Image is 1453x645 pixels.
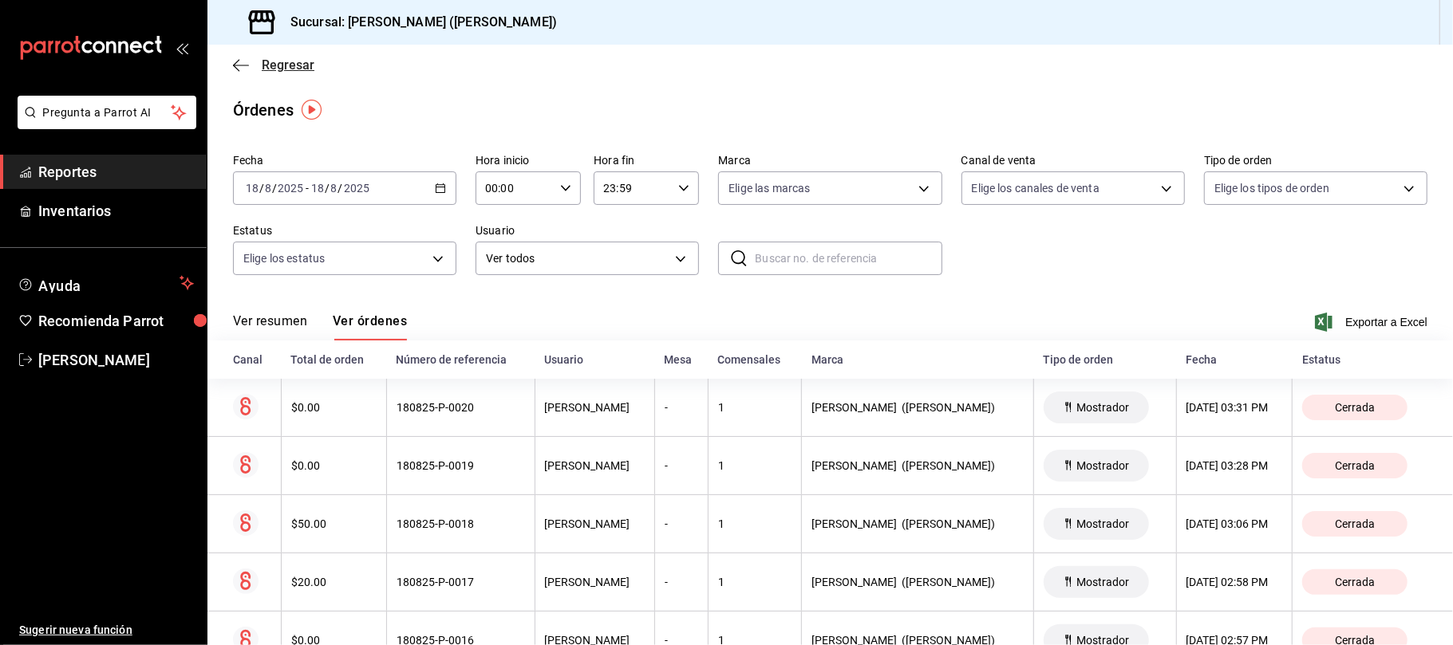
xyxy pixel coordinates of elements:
[1186,517,1283,530] div: [DATE] 03:06 PM
[38,161,194,183] span: Reportes
[310,182,325,195] input: --
[259,182,264,195] span: /
[545,401,645,414] div: [PERSON_NAME]
[11,116,196,132] a: Pregunta a Parrot AI
[545,576,645,588] div: [PERSON_NAME]
[961,155,1185,167] label: Canal de venta
[544,353,645,366] div: Usuario
[1318,313,1427,332] button: Exportar a Excel
[755,242,942,274] input: Buscar no. de referencia
[38,273,173,293] span: Ayuda
[264,182,272,195] input: --
[38,200,194,222] span: Inventarios
[1329,401,1381,414] span: Cerrada
[176,41,188,54] button: open_drawer_menu
[291,576,377,588] div: $20.00
[1070,401,1135,414] span: Mostrador
[594,155,699,167] label: Hora fin
[718,353,792,366] div: Comensales
[1329,517,1381,530] span: Cerrada
[545,459,645,472] div: [PERSON_NAME]
[343,182,370,195] input: ----
[19,622,194,639] span: Sugerir nueva función
[718,155,942,167] label: Marca
[302,100,322,120] img: Tooltip marker
[245,182,259,195] input: --
[291,517,377,530] div: $50.00
[290,353,377,366] div: Total de orden
[396,353,525,366] div: Número de referencia
[1186,353,1283,366] div: Fecha
[664,353,698,366] div: Mesa
[277,182,304,195] input: ----
[718,517,792,530] div: 1
[333,313,407,340] button: Ver órdenes
[1186,576,1283,588] div: [DATE] 02:58 PM
[330,182,338,195] input: --
[291,459,377,472] div: $0.00
[38,310,194,332] span: Recomienda Parrot
[811,459,1023,472] div: [PERSON_NAME] ([PERSON_NAME])
[1070,517,1135,530] span: Mostrador
[272,182,277,195] span: /
[233,226,456,237] label: Estatus
[811,401,1023,414] div: [PERSON_NAME] ([PERSON_NAME])
[233,57,314,73] button: Regresar
[1302,353,1427,366] div: Estatus
[233,313,407,340] div: navigation tabs
[1329,576,1381,588] span: Cerrada
[665,459,698,472] div: -
[397,576,525,588] div: 180825-P-0017
[718,401,792,414] div: 1
[397,459,525,472] div: 180825-P-0019
[38,349,194,371] span: [PERSON_NAME]
[306,182,309,195] span: -
[728,180,810,196] span: Elige las marcas
[718,576,792,588] div: 1
[1186,459,1283,472] div: [DATE] 03:28 PM
[233,98,294,122] div: Órdenes
[545,517,645,530] div: [PERSON_NAME]
[1186,401,1283,414] div: [DATE] 03:31 PM
[233,313,307,340] button: Ver resumen
[476,226,699,237] label: Usuario
[397,401,525,414] div: 180825-P-0020
[397,517,525,530] div: 180825-P-0018
[1043,353,1167,366] div: Tipo de orden
[1070,459,1135,472] span: Mostrador
[262,57,314,73] span: Regresar
[476,155,581,167] label: Hora inicio
[665,401,698,414] div: -
[291,401,377,414] div: $0.00
[278,13,557,32] h3: Sucursal: [PERSON_NAME] ([PERSON_NAME])
[1214,180,1329,196] span: Elige los tipos de orden
[325,182,330,195] span: /
[243,250,325,266] span: Elige los estatus
[486,250,669,267] span: Ver todos
[811,517,1023,530] div: [PERSON_NAME] ([PERSON_NAME])
[718,459,792,472] div: 1
[1329,459,1381,472] span: Cerrada
[972,180,1100,196] span: Elige los canales de venta
[338,182,343,195] span: /
[233,155,456,167] label: Fecha
[811,353,1024,366] div: Marca
[1204,155,1427,167] label: Tipo de orden
[811,576,1023,588] div: [PERSON_NAME] ([PERSON_NAME])
[665,517,698,530] div: -
[18,96,196,129] button: Pregunta a Parrot AI
[1070,576,1135,588] span: Mostrador
[665,576,698,588] div: -
[233,353,271,366] div: Canal
[43,104,172,121] span: Pregunta a Parrot AI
